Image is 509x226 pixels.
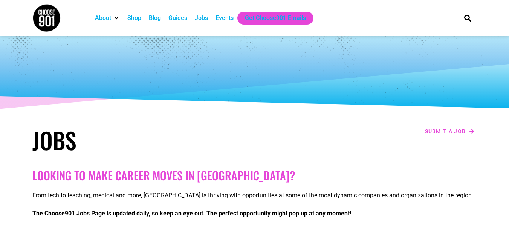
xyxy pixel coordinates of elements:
a: Get Choose901 Emails [245,14,306,23]
a: Guides [168,14,187,23]
h2: Looking to make career moves in [GEOGRAPHIC_DATA]? [32,169,477,182]
a: Submit a job [423,126,477,136]
h1: Jobs [32,126,251,154]
a: Shop [127,14,141,23]
a: Events [216,14,234,23]
strong: The Choose901 Jobs Page is updated daily, so keep an eye out. The perfect opportunity might pop u... [32,210,351,217]
div: Search [461,12,474,24]
p: From tech to teaching, medical and more, [GEOGRAPHIC_DATA] is thriving with opportunities at some... [32,191,477,200]
a: About [95,14,111,23]
a: Blog [149,14,161,23]
span: Submit a job [425,129,466,134]
nav: Main nav [91,12,451,25]
div: About [91,12,124,25]
a: Jobs [195,14,208,23]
